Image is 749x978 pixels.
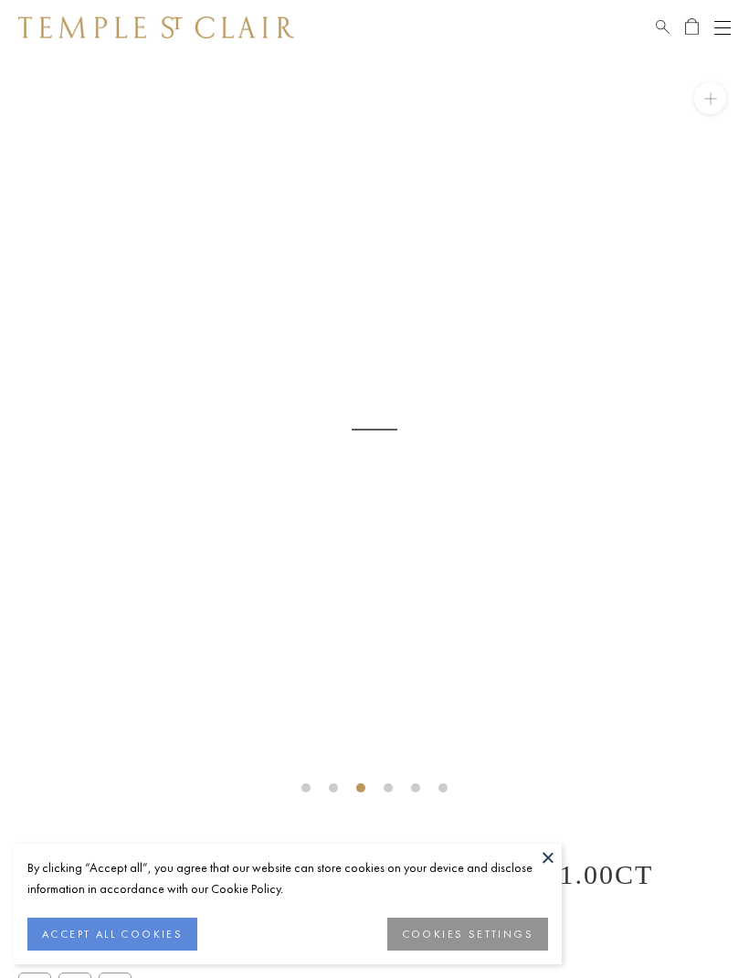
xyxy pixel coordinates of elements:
a: Open Shopping Bag [685,16,699,38]
button: ACCEPT ALL COOKIES [27,918,197,951]
button: COOKIES SETTINGS [387,918,548,951]
iframe: Gorgias live chat messenger [658,892,731,960]
img: Temple St. Clair [18,16,294,38]
button: Open navigation [714,16,731,38]
div: By clicking “Accept all”, you agree that our website can store cookies on your device and disclos... [27,857,548,899]
a: Search [656,16,670,38]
